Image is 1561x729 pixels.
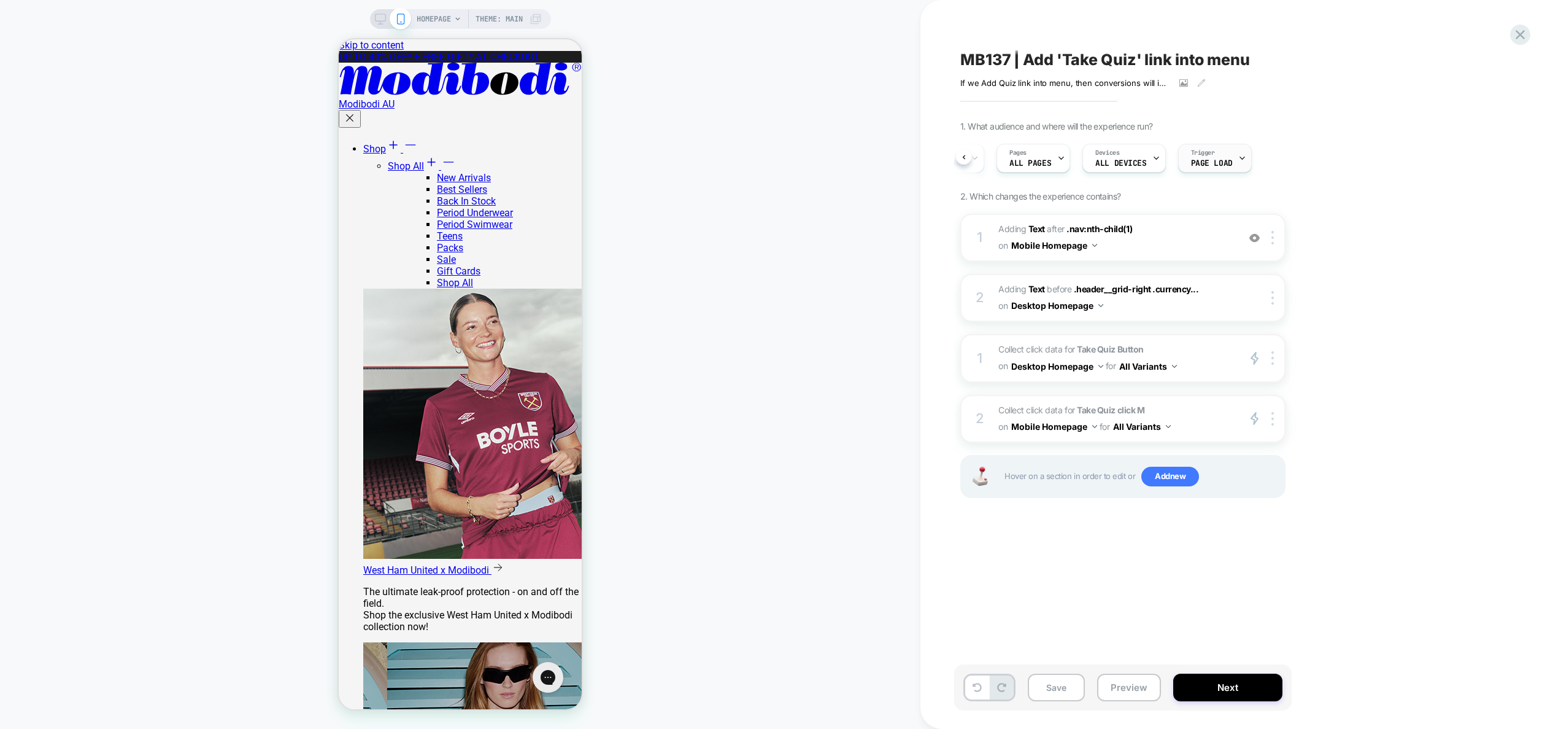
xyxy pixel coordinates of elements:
img: down arrow [1092,425,1097,428]
a: Sale [98,214,117,226]
a: West Ham United x Modibodi [25,249,243,522]
button: All Variants [1113,418,1171,435]
img: down arrow [1092,244,1097,247]
button: Desktop Homepage [1011,297,1103,314]
span: Adding [998,284,1045,294]
strong: Take Quiz Button [1077,344,1143,354]
button: Save [1028,674,1085,701]
img: close [1271,231,1274,244]
img: West Ham United x Modibodi [25,249,295,520]
span: on [998,358,1008,373]
span: HOMEPAGE [417,9,451,29]
span: BEFORE [1047,284,1071,294]
span: Trigger [1191,149,1215,157]
span: ALL PAGES [1009,159,1051,168]
span: West Ham United x Modibodi [25,525,150,537]
span: Theme: MAIN [476,9,523,29]
a: Shop All [98,238,134,249]
span: .header__grid-right .currency... [1074,284,1199,294]
p: The ultimate leak-proof protection - on and off the field. Shop the exclusive West Ham United x M... [25,547,243,593]
span: Add new [1141,467,1199,486]
span: Devices [1095,149,1119,157]
img: down arrow [1166,425,1171,428]
div: 2 [974,286,986,310]
span: 1. What audience and where will the experience run? [960,121,1152,131]
a: Best Sellers [98,144,148,156]
span: Page Load [1191,159,1233,168]
div: 1 [974,346,986,371]
img: down arrow [1172,365,1177,368]
img: down arrow [1098,304,1103,307]
img: Joystick [968,467,992,486]
a: Shop [25,104,79,115]
a: Period Swimwear [98,179,174,191]
img: down arrow [1098,365,1103,368]
span: ALL DEVICES [1095,159,1146,168]
a: Back In Stock [98,156,157,168]
svg: Cross icon [5,72,17,85]
span: Pages [1009,149,1027,157]
a: Packs [98,203,125,214]
div: 1 [974,225,986,250]
span: Collect click data for [998,402,1232,435]
iframe: Gorgias live chat messenger [188,618,231,658]
a: Teens [98,191,124,203]
a: Shop [49,121,117,133]
a: New Arrivals [98,133,152,144]
svg: Minus icon [102,115,117,130]
img: close [1271,351,1274,365]
a: Period Underwear [98,168,174,179]
span: Collect click data for [998,341,1232,375]
img: crossed eye [1249,233,1260,243]
button: Preview [1097,674,1161,701]
svg: Minus icon [64,98,79,113]
a: Gift Cards [98,226,142,238]
span: .nav:nth-child(1) [1066,224,1132,234]
img: close [1271,291,1274,305]
span: on [998,419,1008,434]
span: If we Add Quiz link into menu, then conversions will increase, because new visitors are able to f... [960,78,1170,88]
button: Mobile Homepage [1011,236,1097,254]
span: on [998,238,1008,253]
b: Text [1028,284,1045,294]
span: Adding [998,224,1045,234]
span: 2. Which changes the experience contains? [960,191,1120,201]
button: All Variants [1119,357,1177,375]
img: close [1271,412,1274,426]
button: Next [1173,674,1282,701]
span: AFTER [1047,224,1065,234]
span: for [1106,358,1116,373]
span: MB137 | Add 'Take Quiz' link into menu [960,50,1250,69]
strong: Take Quiz click M [1077,405,1144,415]
b: Text [1028,224,1045,234]
span: Hover on a section in order to edit or [1004,467,1278,486]
span: on [998,298,1008,313]
span: for [1100,419,1110,434]
div: 2 [974,407,986,431]
button: Desktop Homepage [1011,357,1103,375]
button: Mobile Homepage [1011,418,1097,435]
svg: Plus icon [47,98,62,113]
a: West Ham United x Modibodi [25,525,165,537]
svg: Plus icon [85,115,100,130]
